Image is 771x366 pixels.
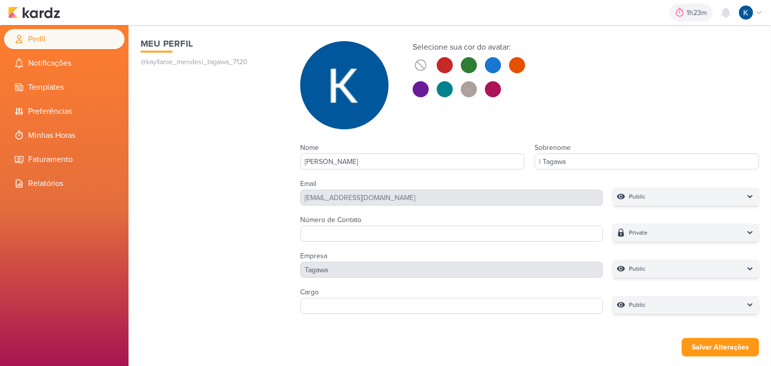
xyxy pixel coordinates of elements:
[300,143,319,152] label: Nome
[535,143,571,152] label: Sobrenome
[739,6,753,20] img: Kayllanie Mendes | Tagawa
[613,224,759,242] button: Private
[141,37,280,51] h1: Meu Perfil
[300,252,327,260] label: Empresa
[4,125,124,145] li: Minhas Horas
[4,53,124,73] li: Notificações
[613,296,759,314] button: Public
[300,190,603,206] div: [EMAIL_ADDRESS][DOMAIN_NAME]
[613,260,759,278] button: Public
[682,338,759,356] button: Salvar Alterações
[300,41,389,129] img: Kayllanie Mendes | Tagawa
[613,188,759,206] button: Public
[4,77,124,97] li: Templates
[4,173,124,194] li: Relatórios
[4,101,124,121] li: Preferências
[629,264,646,274] p: Public
[8,7,60,19] img: kardz.app
[4,29,124,49] li: Perfil
[687,8,710,18] div: 1h23m
[4,149,124,169] li: Faturamento
[629,300,646,310] p: Public
[300,179,316,188] label: Email
[300,288,319,296] label: Cargo
[300,216,361,224] label: Número de Contato
[629,228,648,238] p: Private
[413,41,525,53] div: Selecione sua cor do avatar:
[629,192,646,202] p: Public
[141,57,280,67] p: @kayllanie_mendes|_tagawa_7120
